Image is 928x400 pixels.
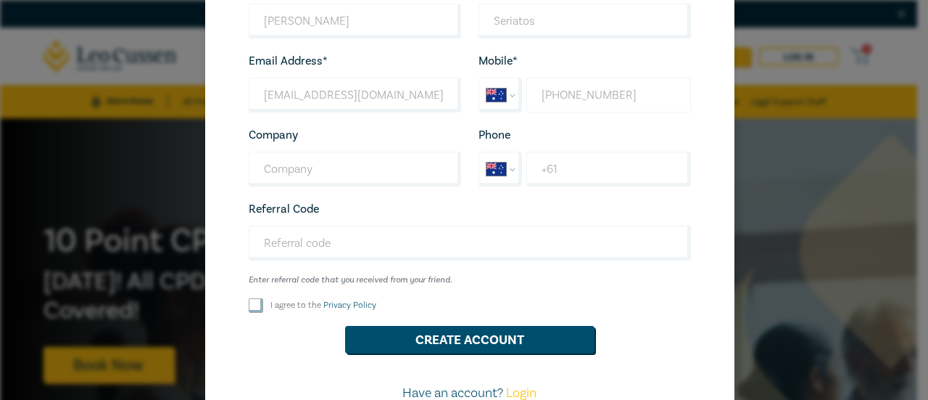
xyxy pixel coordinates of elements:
[526,152,690,187] input: Enter phone number
[526,78,690,113] input: Enter Mobile number
[323,300,376,311] a: Privacy Policy
[249,4,461,38] input: First name*
[270,299,376,311] label: I agree to the
[249,275,691,285] small: Enter referral code that you received from your friend.
[478,4,691,38] input: Last name*
[249,203,319,216] label: Referral Code
[345,326,594,354] button: Create Account
[478,54,518,68] label: Mobile*
[478,128,510,142] label: Phone
[249,226,691,261] input: Referral code
[249,128,298,142] label: Company
[249,54,328,68] label: Email Address*
[249,78,461,113] input: Your email
[249,152,461,187] input: Company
